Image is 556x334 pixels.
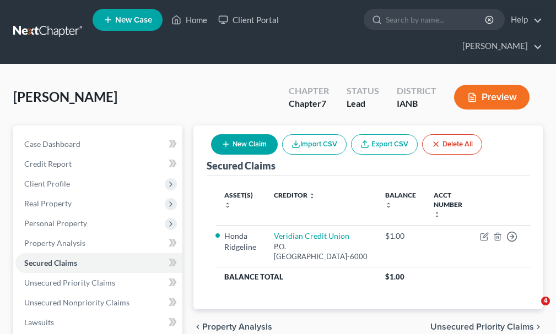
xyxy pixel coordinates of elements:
span: Lawsuits [24,317,54,327]
span: Unsecured Priority Claims [430,322,534,331]
a: Secured Claims [15,253,182,273]
span: Real Property [24,199,72,208]
span: 7 [321,98,326,108]
i: unfold_more [224,202,231,209]
a: Balance unfold_more [385,191,416,209]
a: Creditor unfold_more [274,191,315,199]
i: unfold_more [309,193,315,199]
li: Honda Ridgeline [224,231,256,253]
span: Secured Claims [24,258,77,267]
button: Delete All [422,134,482,155]
a: Acct Number unfold_more [434,191,462,218]
a: Case Dashboard [15,134,182,154]
span: [PERSON_NAME] [13,89,117,105]
i: chevron_right [534,322,543,331]
a: Unsecured Priority Claims [15,273,182,293]
a: Veridian Credit Union [274,231,349,240]
a: Asset(s) unfold_more [224,191,253,209]
a: Help [505,10,542,30]
div: District [397,85,436,97]
i: unfold_more [434,211,440,218]
span: 4 [541,297,550,305]
i: unfold_more [385,202,392,209]
button: Import CSV [282,134,347,155]
a: [PERSON_NAME] [457,36,542,56]
span: $1.00 [385,272,404,281]
i: chevron_left [193,322,202,331]
a: Lawsuits [15,313,182,332]
div: P.O. [GEOGRAPHIC_DATA]-6000 [274,242,368,262]
button: chevron_left Property Analysis [193,322,272,331]
div: Status [347,85,379,97]
th: Balance Total [215,267,376,287]
a: Unsecured Nonpriority Claims [15,293,182,313]
div: Chapter [289,97,329,110]
iframe: Intercom live chat [519,297,545,323]
div: $1.00 [385,231,416,242]
input: Search by name... [386,9,487,30]
div: IANB [397,97,436,110]
span: Property Analysis [24,238,85,248]
div: Chapter [289,85,329,97]
span: Client Profile [24,179,70,188]
button: Preview [454,85,530,109]
span: Unsecured Priority Claims [24,278,115,287]
a: Client Portal [213,10,284,30]
span: Personal Property [24,218,87,228]
span: New Case [115,16,152,24]
button: New Claim [211,134,278,155]
a: Credit Report [15,154,182,174]
span: Property Analysis [202,322,272,331]
a: Property Analysis [15,233,182,253]
a: Home [166,10,213,30]
div: Lead [347,97,379,110]
button: Unsecured Priority Claims chevron_right [430,322,543,331]
span: Case Dashboard [24,139,80,149]
a: Export CSV [351,134,418,155]
span: Credit Report [24,159,72,168]
span: Unsecured Nonpriority Claims [24,298,129,307]
div: Secured Claims [207,159,276,172]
